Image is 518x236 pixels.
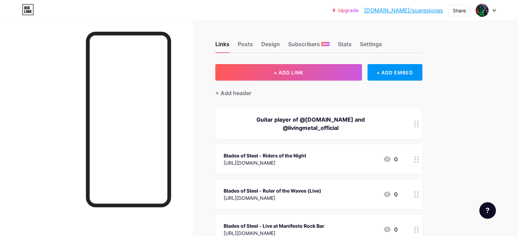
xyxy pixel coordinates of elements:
a: Upgrade [332,8,359,13]
div: + Add header [215,89,251,97]
div: + ADD EMBED [368,64,422,81]
img: soaresjonas [476,4,489,17]
span: + ADD LINK [274,70,303,75]
div: Stats [338,40,352,52]
div: Blades of Steel - Ruler of the Waves (Live) [224,187,321,194]
div: [URL][DOMAIN_NAME] [224,159,306,166]
div: 0 [383,190,398,198]
div: Guitar player of @[DOMAIN_NAME] and @livingmetal_official [224,115,398,132]
div: Posts [238,40,253,52]
div: Blades of Steel - Riders of the Night [224,152,306,159]
div: Subscribers [288,40,330,52]
div: Share [453,7,466,14]
div: Blades of Steel - Live at Manifesto Rock Bar [224,222,324,229]
button: + ADD LINK [215,64,362,81]
div: Links [215,40,229,52]
div: 0 [383,225,398,234]
div: Settings [360,40,382,52]
div: 0 [383,155,398,163]
div: Design [261,40,280,52]
div: [URL][DOMAIN_NAME] [224,194,321,202]
span: NEW [322,42,329,46]
a: [DOMAIN_NAME]/soaresjonas [364,6,443,14]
